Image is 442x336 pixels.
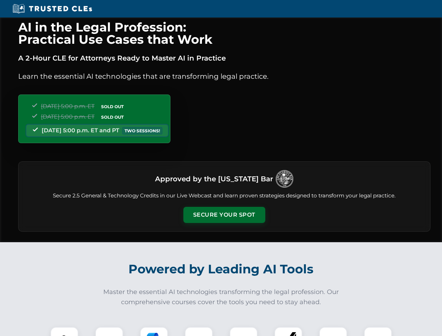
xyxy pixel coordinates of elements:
h3: Approved by the [US_STATE] Bar [155,173,273,185]
img: Trusted CLEs [10,3,94,14]
span: [DATE] 5:00 p.m. ET [41,113,94,120]
img: Logo [276,170,293,188]
p: Secure 2.5 General & Technology Credits in our Live Webcast and learn proven strategies designed ... [27,192,422,200]
button: Secure Your Spot [183,207,265,223]
p: A 2-Hour CLE for Attorneys Ready to Master AI in Practice [18,52,430,64]
h2: Powered by Leading AI Tools [27,257,415,281]
p: Learn the essential AI technologies that are transforming legal practice. [18,71,430,82]
h1: AI in the Legal Profession: Practical Use Cases that Work [18,21,430,45]
span: SOLD OUT [99,113,126,121]
p: Master the essential AI technologies transforming the legal profession. Our comprehensive courses... [99,287,344,307]
span: [DATE] 5:00 p.m. ET [41,103,94,110]
span: SOLD OUT [99,103,126,110]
